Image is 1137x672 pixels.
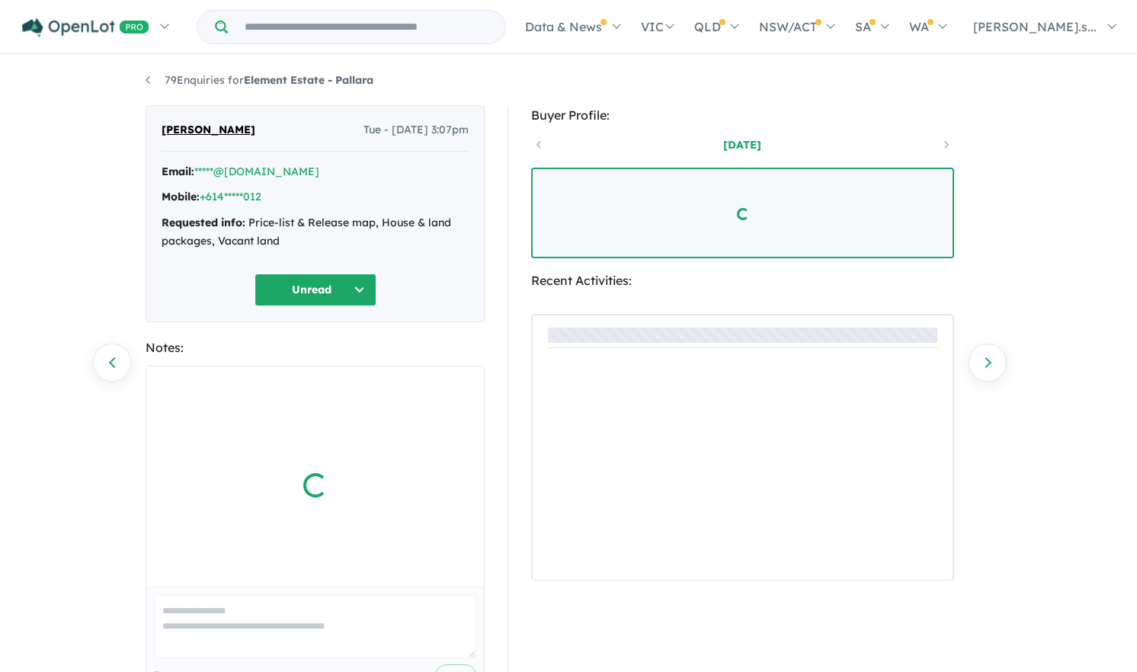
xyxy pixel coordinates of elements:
[162,216,245,229] strong: Requested info:
[677,137,807,152] a: [DATE]
[162,121,255,139] span: [PERSON_NAME]
[162,214,469,251] div: Price-list & Release map, House & land packages, Vacant land
[22,18,149,37] img: Openlot PRO Logo White
[531,105,954,126] div: Buyer Profile:
[531,270,954,291] div: Recent Activities:
[146,72,991,90] nav: breadcrumb
[244,73,373,87] strong: Element Estate - Pallara
[162,190,200,203] strong: Mobile:
[255,274,376,306] button: Unread
[146,73,373,87] a: 79Enquiries forElement Estate - Pallara
[162,165,194,178] strong: Email:
[231,11,502,43] input: Try estate name, suburb, builder or developer
[364,121,469,139] span: Tue - [DATE] 3:07pm
[146,338,485,358] div: Notes:
[973,19,1097,34] span: [PERSON_NAME].s...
